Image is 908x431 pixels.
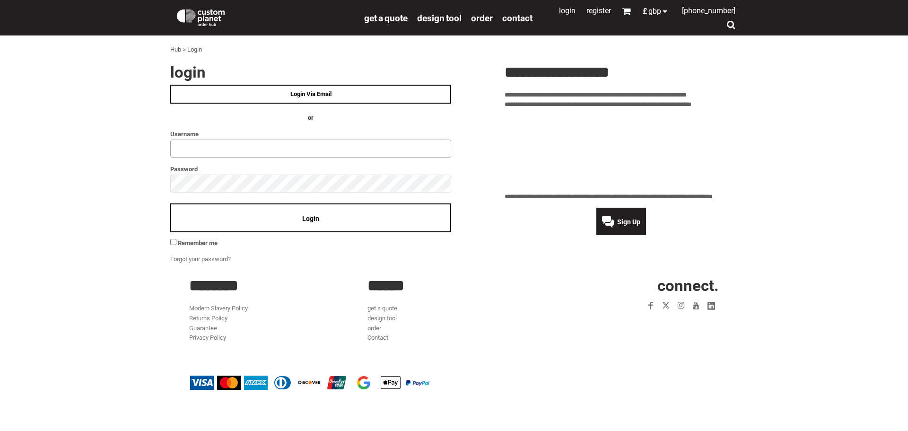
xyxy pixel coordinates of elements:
a: get a quote [364,12,408,23]
a: Guarantee [189,325,217,332]
input: Remember me [170,239,176,245]
label: Username [170,129,451,140]
a: Hub [170,46,181,53]
label: Password [170,164,451,175]
img: China UnionPay [325,376,349,390]
img: Custom Planet [175,7,227,26]
span: Sign Up [617,218,640,226]
a: order [367,325,381,332]
a: order [471,12,493,23]
a: design tool [367,315,397,322]
span: [PHONE_NUMBER] [682,6,735,15]
a: get a quote [367,305,397,312]
a: design tool [417,12,462,23]
div: Login [187,45,202,55]
a: Contact [502,12,533,23]
a: Contact [367,334,388,341]
iframe: Customer reviews powered by Trustpilot [505,115,738,186]
span: GBP [648,8,661,15]
a: Login [559,6,576,15]
div: > [183,45,186,55]
a: Forgot your password? [170,255,231,263]
a: Privacy Policy [189,334,226,341]
h2: CONNECT. [546,278,719,293]
img: American Express [244,376,268,390]
a: Custom Planet [170,2,359,31]
span: Contact [502,13,533,24]
span: Remember me [178,239,218,246]
img: PayPal [406,380,429,386]
span: design tool [417,13,462,24]
img: Mastercard [217,376,241,390]
img: Discover [298,376,322,390]
span: £ [643,8,648,15]
h4: OR [170,113,451,123]
h2: Login [170,64,451,80]
img: Google Pay [352,376,375,390]
span: Login Via Email [290,90,332,97]
span: order [471,13,493,24]
span: get a quote [364,13,408,24]
img: Apple Pay [379,376,402,390]
img: Visa [190,376,214,390]
a: Login Via Email [170,85,451,104]
a: Returns Policy [189,315,227,322]
span: Login [302,215,319,222]
iframe: Customer reviews powered by Trustpilot [588,319,719,330]
img: Diners Club [271,376,295,390]
a: Modern Slavery Policy [189,305,248,312]
a: Register [586,6,611,15]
